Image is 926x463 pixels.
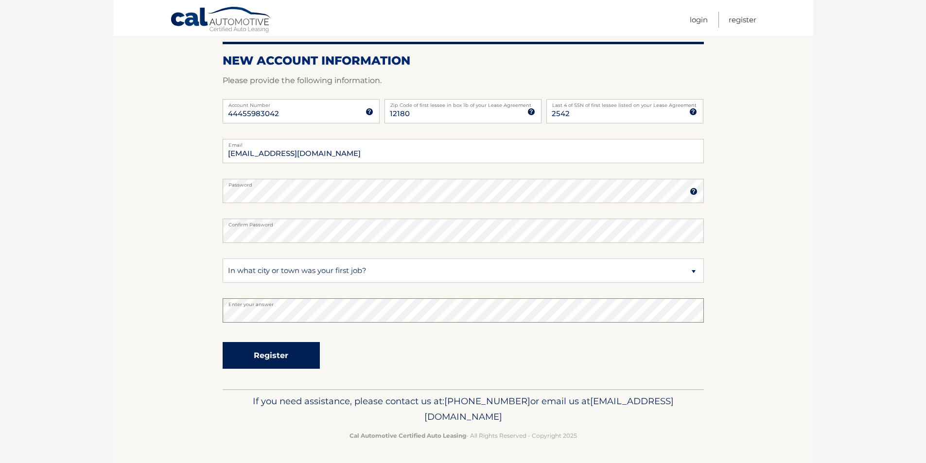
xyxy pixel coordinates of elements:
[223,74,704,87] p: Please provide the following information.
[229,394,698,425] p: If you need assistance, please contact us at: or email us at
[170,6,272,34] a: Cal Automotive
[444,395,530,407] span: [PHONE_NUMBER]
[690,188,698,195] img: tooltip.svg
[546,99,703,107] label: Last 4 of SSN of first lessee listed on your Lease Agreement
[349,432,466,439] strong: Cal Automotive Certified Auto Leasing
[689,108,697,116] img: tooltip.svg
[223,139,704,147] label: Email
[223,139,704,163] input: Email
[223,219,704,226] label: Confirm Password
[690,12,708,28] a: Login
[424,395,674,422] span: [EMAIL_ADDRESS][DOMAIN_NAME]
[546,99,703,123] input: SSN or EIN (last 4 digits only)
[527,108,535,116] img: tooltip.svg
[223,99,380,107] label: Account Number
[223,53,704,68] h2: New Account Information
[366,108,373,116] img: tooltip.svg
[229,430,698,441] p: - All Rights Reserved - Copyright 2025
[223,179,704,187] label: Password
[384,99,542,123] input: Zip Code
[729,12,756,28] a: Register
[223,298,704,306] label: Enter your answer
[223,342,320,369] button: Register
[223,99,380,123] input: Account Number
[384,99,542,107] label: Zip Code of first lessee in box 1b of your Lease Agreement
